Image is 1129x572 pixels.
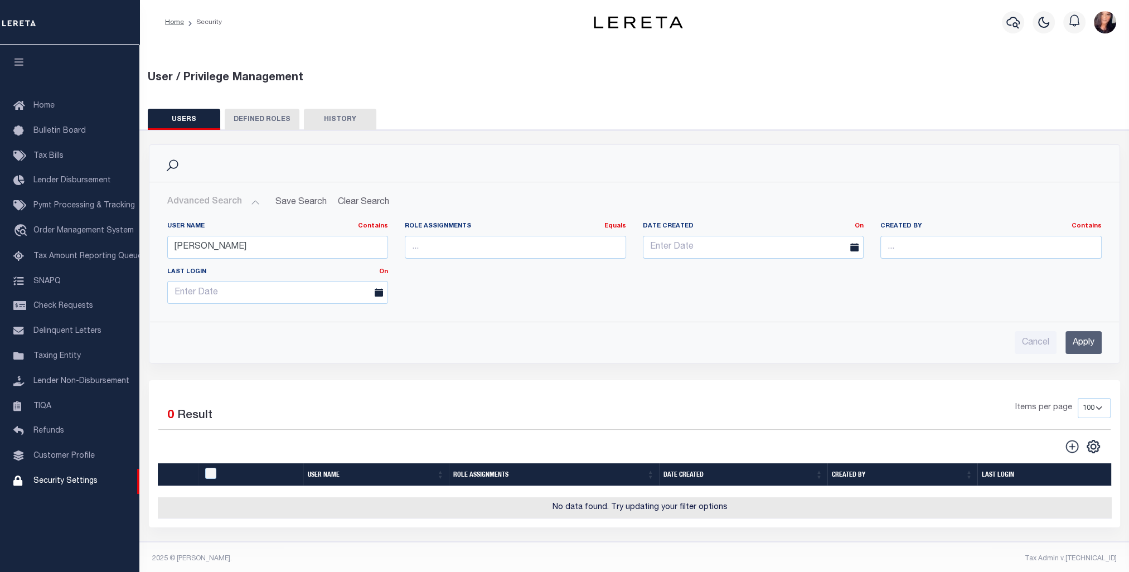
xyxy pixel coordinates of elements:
div: User / Privilege Management [148,70,1121,86]
span: Pymt Processing & Tracking [33,202,135,210]
button: Advanced Search [167,191,260,213]
label: Role Assignments [405,222,626,231]
li: Security [184,17,222,27]
span: Refunds [33,427,64,435]
a: Contains [358,223,388,229]
img: logo-dark.svg [594,16,683,28]
a: Home [165,19,184,26]
span: Home [33,102,55,110]
th: Date Created: activate to sort column ascending [659,463,827,486]
label: Result [177,407,212,425]
th: User Name: activate to sort column ascending [303,463,449,486]
input: ... [405,236,626,259]
span: Bulletin Board [33,127,86,135]
button: USERS [148,109,220,130]
th: UserID [198,463,303,486]
span: Security Settings [33,477,98,485]
div: 2025 © [PERSON_NAME]. [144,554,634,564]
input: ... [880,236,1102,259]
th: Role Assignments: activate to sort column ascending [449,463,659,486]
button: HISTORY [304,109,376,130]
input: Apply [1065,331,1102,354]
a: On [379,269,388,275]
span: Lender Disbursement [33,177,111,185]
input: Enter Date [167,281,389,304]
span: Delinquent Letters [33,327,101,335]
span: Lender Non-Disbursement [33,377,129,385]
div: Tax Admin v.[TECHNICAL_ID] [643,554,1117,564]
span: SNAPQ [33,277,61,285]
span: Items per page [1015,402,1072,414]
span: Tax Amount Reporting Queue [33,253,142,260]
span: Order Management System [33,227,134,235]
span: TIQA [33,402,51,410]
span: Customer Profile [33,452,95,460]
th: Last Login: activate to sort column ascending [977,463,1122,486]
input: Cancel [1015,331,1057,354]
label: User Name [167,222,389,231]
a: On [855,223,864,229]
i: travel_explore [13,224,31,239]
button: Save Search [269,191,333,213]
input: ... [167,236,389,259]
label: Date Created [634,222,873,231]
span: Check Requests [33,302,93,310]
span: Tax Bills [33,152,64,160]
a: Equals [604,223,626,229]
span: Taxing Entity [33,352,81,360]
span: 0 [167,410,174,421]
td: No data found. Try updating your filter options [158,497,1122,519]
label: Last Login [159,268,397,277]
button: Clear Search [333,191,394,213]
input: Enter Date [643,236,864,259]
th: Created By: activate to sort column ascending [827,463,977,486]
a: Contains [1072,223,1102,229]
label: Created By [880,222,1102,231]
button: DEFINED ROLES [225,109,299,130]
